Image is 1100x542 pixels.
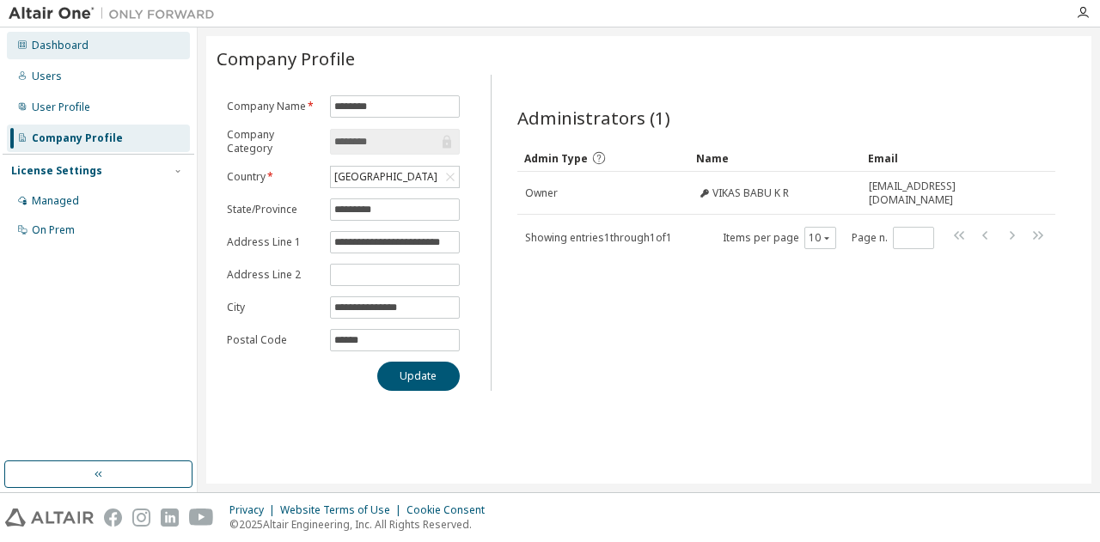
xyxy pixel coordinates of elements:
img: youtube.svg [189,509,214,527]
img: Altair One [9,5,223,22]
span: Showing entries 1 through 1 of 1 [525,230,672,245]
span: Owner [525,186,558,200]
span: Administrators (1) [517,106,670,130]
button: 10 [809,231,832,245]
label: Address Line 1 [227,235,320,249]
div: [GEOGRAPHIC_DATA] [331,167,458,187]
div: Users [32,70,62,83]
img: linkedin.svg [161,509,179,527]
div: Dashboard [32,39,89,52]
label: State/Province [227,203,320,216]
label: Country [227,170,320,184]
span: VIKAS BABU K R [712,186,789,200]
button: Update [377,362,460,391]
div: Privacy [229,503,280,517]
label: Postal Code [227,333,320,347]
label: Company Category [227,128,320,155]
p: © 2025 Altair Engineering, Inc. All Rights Reserved. [229,517,495,532]
label: Address Line 2 [227,268,320,282]
img: instagram.svg [132,509,150,527]
label: City [227,301,320,314]
span: [EMAIL_ADDRESS][DOMAIN_NAME] [869,180,1007,207]
span: Company Profile [217,46,355,70]
div: Website Terms of Use [280,503,406,517]
div: [GEOGRAPHIC_DATA] [332,167,440,186]
label: Company Name [227,100,320,113]
div: Cookie Consent [406,503,495,517]
img: facebook.svg [104,509,122,527]
span: Admin Type [524,151,588,166]
div: Managed [32,194,79,208]
div: User Profile [32,100,90,114]
div: On Prem [32,223,75,237]
div: Company Profile [32,131,123,145]
div: License Settings [11,164,102,178]
div: Name [696,144,854,172]
img: altair_logo.svg [5,509,94,527]
span: Page n. [852,227,934,249]
span: Items per page [723,227,836,249]
div: Email [868,144,1008,172]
